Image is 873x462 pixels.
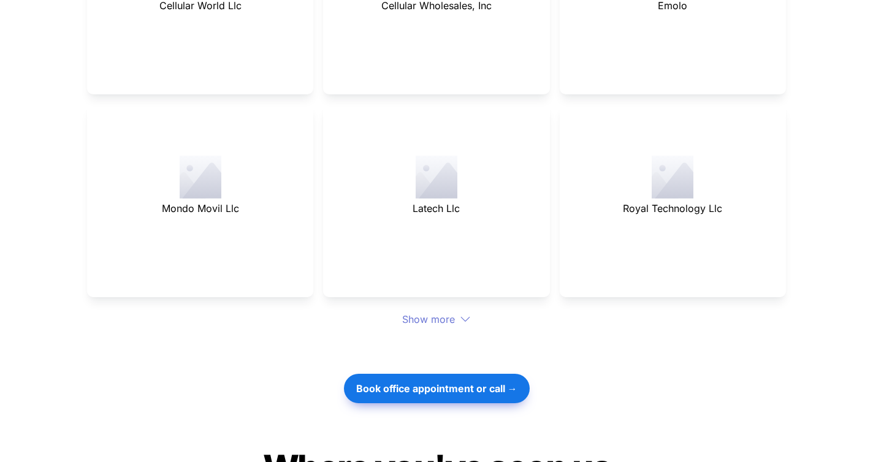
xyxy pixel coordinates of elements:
[87,312,786,327] div: Show more
[344,374,530,403] button: Book office appointment or call →
[413,202,460,214] span: Latech Llc
[356,382,517,395] strong: Book office appointment or call →
[623,202,722,214] span: Royal Technology Llc
[344,368,530,409] a: Book office appointment or call →
[162,202,239,214] span: Mondo Movil Llc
